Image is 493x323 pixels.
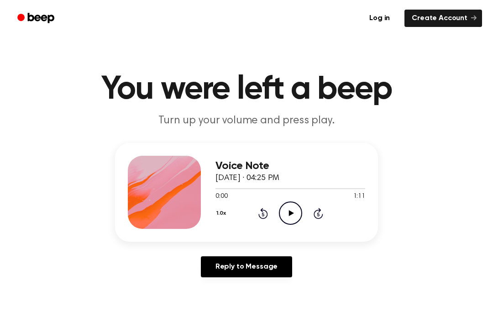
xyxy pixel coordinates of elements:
p: Turn up your volume and press play. [71,113,422,128]
a: Beep [11,10,63,27]
a: Log in [360,8,399,29]
h3: Voice Note [215,160,365,172]
h1: You were left a beep [13,73,480,106]
span: 1:11 [353,192,365,201]
a: Create Account [404,10,482,27]
span: [DATE] · 04:25 PM [215,174,279,182]
a: Reply to Message [201,256,292,277]
button: 1.0x [215,206,229,221]
span: 0:00 [215,192,227,201]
